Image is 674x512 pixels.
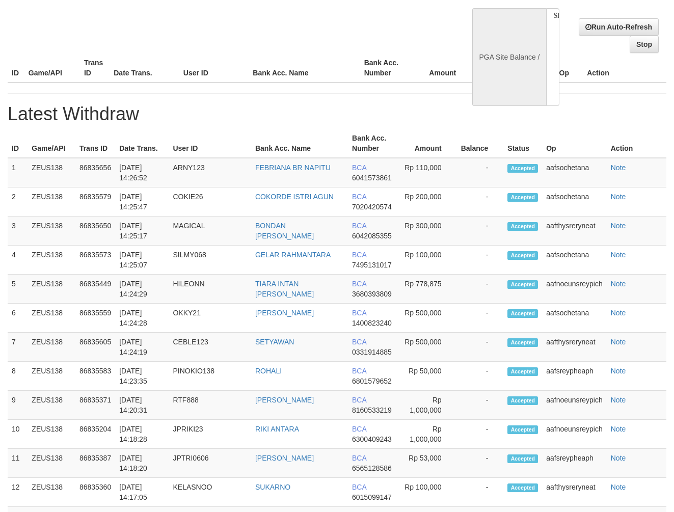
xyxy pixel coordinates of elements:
[611,309,626,317] a: Note
[507,164,538,173] span: Accepted
[611,483,626,491] a: Note
[398,362,457,391] td: Rp 50,000
[115,187,169,217] td: [DATE] 14:25:47
[255,251,331,259] a: GELAR RAHMANTARA
[398,420,457,449] td: Rp 1,000,000
[75,217,115,246] td: 86835650
[542,217,607,246] td: aafthysreryneat
[507,251,538,260] span: Accepted
[507,309,538,318] span: Accepted
[115,217,169,246] td: [DATE] 14:25:17
[169,449,251,478] td: JPTRI0606
[611,425,626,433] a: Note
[28,129,75,158] th: Game/API
[472,8,546,106] div: PGA Site Balance /
[255,338,294,346] a: SETYAWAN
[542,478,607,507] td: aafthysreryneat
[542,304,607,333] td: aafsochetana
[28,246,75,275] td: ZEUS138
[8,275,28,304] td: 5
[457,246,504,275] td: -
[611,367,626,375] a: Note
[352,377,392,385] span: 6801579652
[416,53,471,83] th: Amount
[8,217,28,246] td: 3
[352,483,366,491] span: BCA
[457,449,504,478] td: -
[352,367,366,375] span: BCA
[398,217,457,246] td: Rp 300,000
[8,420,28,449] td: 10
[251,129,348,158] th: Bank Acc. Name
[398,275,457,304] td: Rp 778,875
[28,187,75,217] td: ZEUS138
[611,251,626,259] a: Note
[249,53,360,83] th: Bank Acc. Name
[352,396,366,404] span: BCA
[352,232,392,240] span: 6042085355
[28,362,75,391] td: ZEUS138
[28,158,75,187] td: ZEUS138
[352,203,392,211] span: 7020420574
[611,280,626,288] a: Note
[115,246,169,275] td: [DATE] 14:25:07
[352,164,366,172] span: BCA
[352,290,392,298] span: 3680393809
[457,333,504,362] td: -
[75,275,115,304] td: 86835449
[169,391,251,420] td: RTF888
[255,193,334,201] a: COKORDE ISTRI AGUN
[348,129,398,158] th: Bank Acc. Number
[75,129,115,158] th: Trans ID
[507,396,538,405] span: Accepted
[503,129,542,158] th: Status
[75,187,115,217] td: 86835579
[611,338,626,346] a: Note
[457,217,504,246] td: -
[75,478,115,507] td: 86835360
[542,391,607,420] td: aafnoeunsreypich
[542,449,607,478] td: aafsreypheaph
[169,187,251,217] td: COKIE26
[75,362,115,391] td: 86835583
[352,493,392,501] span: 6015099147
[352,435,392,443] span: 6300409243
[115,362,169,391] td: [DATE] 14:23:35
[507,280,538,289] span: Accepted
[255,483,290,491] a: SUKARNO
[398,187,457,217] td: Rp 200,000
[169,304,251,333] td: OKKY21
[352,425,366,433] span: BCA
[352,464,392,472] span: 6565128586
[8,104,666,124] h1: Latest Withdraw
[630,36,659,53] a: Stop
[611,222,626,230] a: Note
[507,193,538,202] span: Accepted
[28,333,75,362] td: ZEUS138
[352,174,392,182] span: 6041573861
[169,246,251,275] td: SILMY068
[8,333,28,362] td: 7
[28,478,75,507] td: ZEUS138
[8,478,28,507] td: 12
[255,280,314,298] a: TIARA INTAN [PERSON_NAME]
[8,391,28,420] td: 9
[352,319,392,327] span: 1400823240
[542,129,607,158] th: Op
[115,275,169,304] td: [DATE] 14:24:29
[28,449,75,478] td: ZEUS138
[555,53,583,83] th: Op
[75,391,115,420] td: 86835371
[75,158,115,187] td: 86835656
[28,217,75,246] td: ZEUS138
[507,367,538,376] span: Accepted
[115,478,169,507] td: [DATE] 14:17:05
[607,129,666,158] th: Action
[255,396,314,404] a: [PERSON_NAME]
[542,362,607,391] td: aafsreypheaph
[8,362,28,391] td: 8
[611,454,626,462] a: Note
[457,275,504,304] td: -
[457,158,504,187] td: -
[360,53,416,83] th: Bank Acc. Number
